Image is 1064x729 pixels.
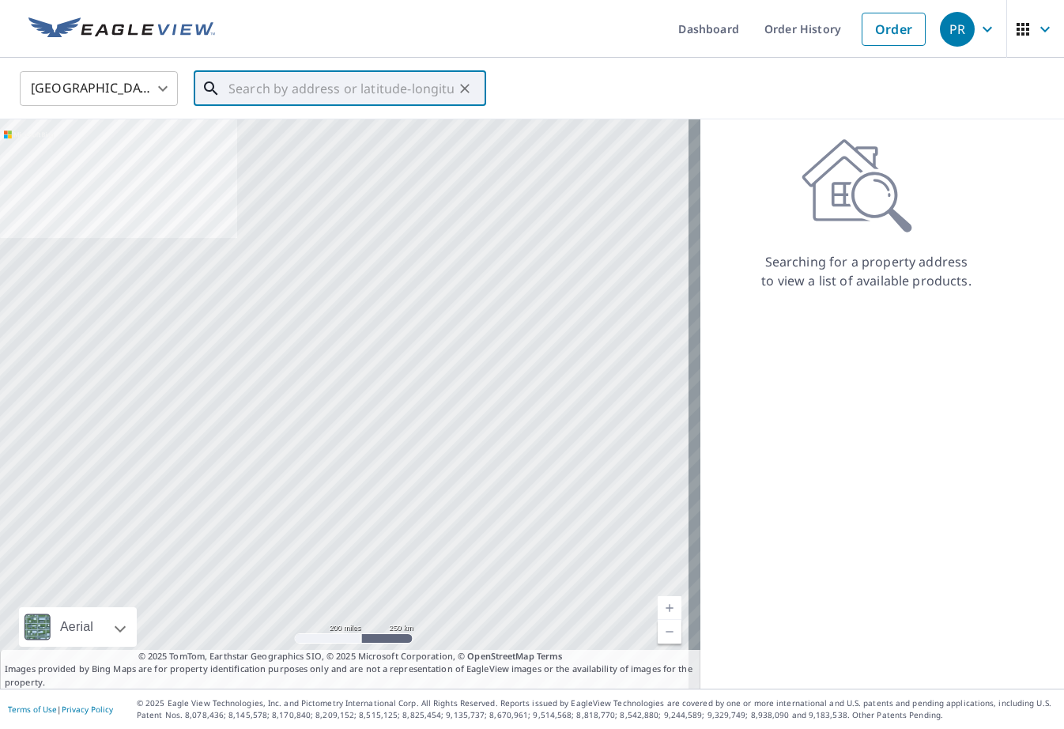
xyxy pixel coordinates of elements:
[537,650,563,662] a: Terms
[467,650,534,662] a: OpenStreetMap
[454,77,476,100] button: Clear
[8,704,113,714] p: |
[62,704,113,715] a: Privacy Policy
[862,13,926,46] a: Order
[55,607,98,647] div: Aerial
[138,650,563,663] span: © 2025 TomTom, Earthstar Geographics SIO, © 2025 Microsoft Corporation, ©
[228,66,454,111] input: Search by address or latitude-longitude
[28,17,215,41] img: EV Logo
[658,620,681,644] a: Current Level 5, Zoom Out
[137,697,1056,721] p: © 2025 Eagle View Technologies, Inc. and Pictometry International Corp. All Rights Reserved. Repo...
[658,596,681,620] a: Current Level 5, Zoom In
[760,252,972,290] p: Searching for a property address to view a list of available products.
[940,12,975,47] div: PR
[20,66,178,111] div: [GEOGRAPHIC_DATA]
[8,704,57,715] a: Terms of Use
[19,607,137,647] div: Aerial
